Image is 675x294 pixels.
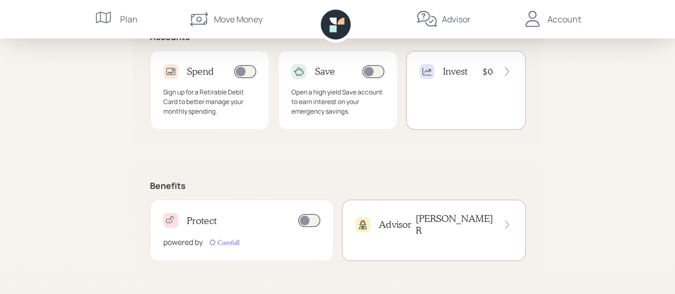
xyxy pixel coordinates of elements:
h4: Save [315,66,335,77]
h4: Invest [443,66,467,77]
div: Account [547,13,581,26]
h4: [PERSON_NAME] R [416,213,494,236]
div: Sign up for a Retirable Debit Card to better manage your monthly spending. [163,88,256,116]
h4: Protect [187,215,217,227]
div: Advisor [442,13,471,26]
h5: Accounts [150,32,526,42]
h4: $0 [482,66,493,77]
img: carefull-M2HCGCDH.digested.png [207,237,241,248]
div: Move Money [214,13,263,26]
div: Open a high yield Save account to earn interest on your emergency savings. [291,88,384,116]
h4: Spend [187,66,214,77]
div: Plan [120,13,138,26]
h5: Benefits [150,181,526,191]
h4: Advisor [379,219,411,231]
div: powered by [163,236,203,248]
